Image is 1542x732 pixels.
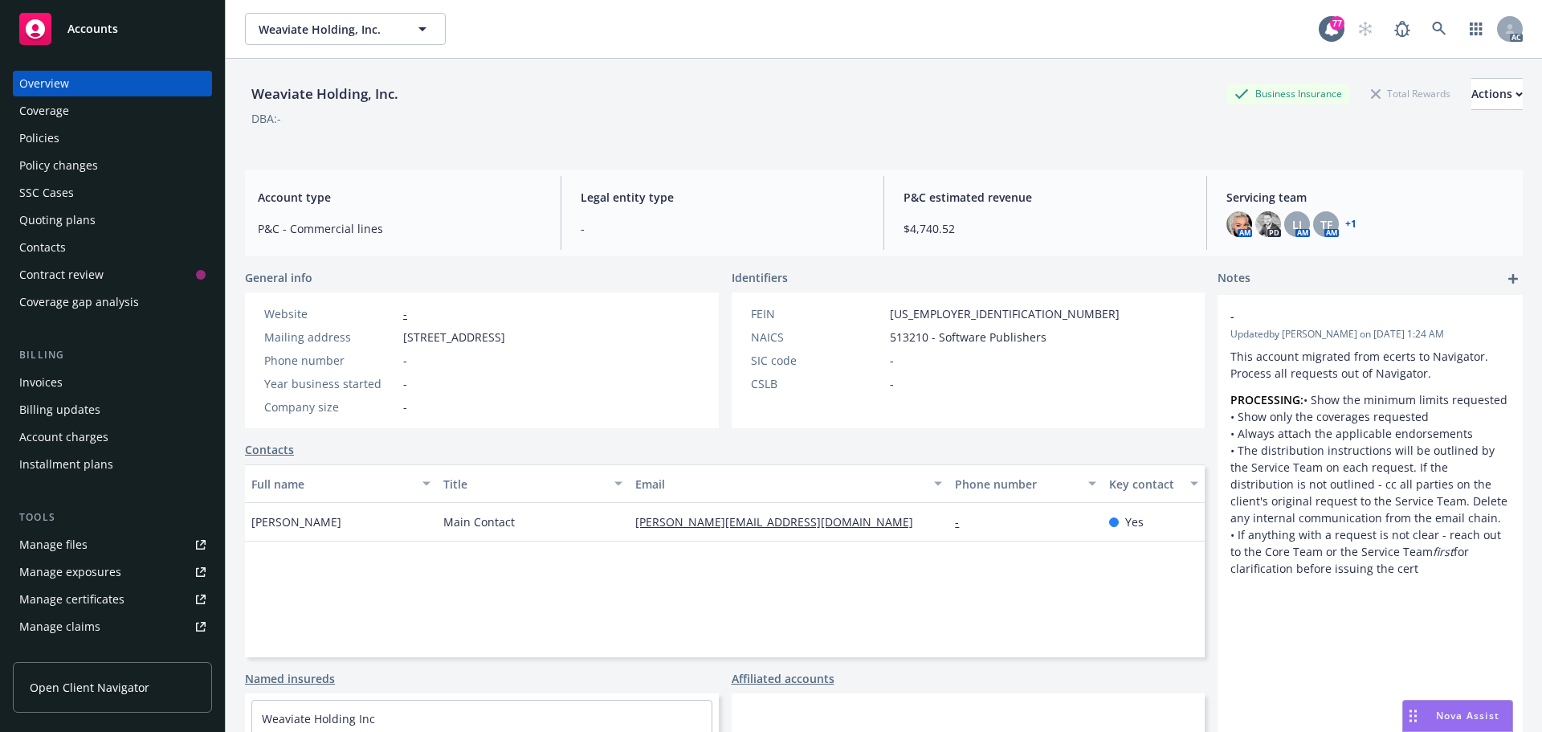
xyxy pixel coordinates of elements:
[403,306,407,321] a: -
[1230,348,1510,382] p: This account migrated from ecerts to Navigator. Process all requests out of Navigator.
[1320,216,1332,233] span: TF
[732,269,788,286] span: Identifiers
[13,509,212,525] div: Tools
[13,125,212,151] a: Policies
[19,424,108,450] div: Account charges
[13,587,212,612] a: Manage certificates
[629,464,948,503] button: Email
[13,641,212,667] a: Manage BORs
[251,110,281,127] div: DBA: -
[1386,13,1418,45] a: Report a Bug
[443,476,605,493] div: Title
[443,513,515,530] span: Main Contact
[13,98,212,124] a: Coverage
[1255,211,1281,237] img: photo
[264,305,397,322] div: Website
[13,424,212,450] a: Account charges
[1503,269,1523,288] a: add
[1226,84,1350,104] div: Business Insurance
[13,614,212,640] a: Manage claims
[1230,308,1468,325] span: -
[751,352,883,369] div: SIC code
[403,375,407,392] span: -
[1436,709,1499,722] span: Nova Assist
[1125,513,1144,530] span: Yes
[1349,13,1381,45] a: Start snowing
[1230,391,1510,577] p: • Show the minimum limits requested • Show only the coverages requested • Always attach the appli...
[751,375,883,392] div: CSLB
[1226,189,1510,206] span: Servicing team
[19,397,100,423] div: Billing updates
[403,352,407,369] span: -
[258,220,541,237] span: P&C - Commercial lines
[251,476,413,493] div: Full name
[1103,464,1205,503] button: Key contact
[258,189,541,206] span: Account type
[948,464,1102,503] button: Phone number
[403,399,407,415] span: -
[251,513,341,530] span: [PERSON_NAME]
[13,180,212,206] a: SSC Cases
[19,587,124,612] div: Manage certificates
[13,532,212,558] a: Manage files
[19,559,121,585] div: Manage exposures
[19,153,98,178] div: Policy changes
[1292,216,1302,233] span: LI
[1345,219,1356,229] a: +1
[19,235,66,260] div: Contacts
[13,347,212,363] div: Billing
[955,476,1078,493] div: Phone number
[30,679,149,696] span: Open Client Navigator
[1471,78,1523,110] button: Actions
[1403,701,1423,731] div: Drag to move
[19,614,100,640] div: Manage claims
[19,370,63,395] div: Invoices
[259,21,398,38] span: Weaviate Holding, Inc.
[1230,327,1510,341] span: Updated by [PERSON_NAME] on [DATE] 1:24 AM
[1218,295,1523,590] div: -Updatedby [PERSON_NAME] on [DATE] 1:24 AMThis account migrated from ecerts to Navigator. Process...
[264,375,397,392] div: Year business started
[635,476,924,493] div: Email
[13,370,212,395] a: Invoices
[751,305,883,322] div: FEIN
[13,559,212,585] a: Manage exposures
[19,289,139,315] div: Coverage gap analysis
[13,153,212,178] a: Policy changes
[245,441,294,458] a: Contacts
[264,352,397,369] div: Phone number
[19,180,74,206] div: SSC Cases
[1423,13,1455,45] a: Search
[1433,544,1454,559] em: first
[13,71,212,96] a: Overview
[1471,79,1523,109] div: Actions
[245,670,335,687] a: Named insureds
[1330,16,1344,31] div: 77
[1109,476,1181,493] div: Key contact
[13,207,212,233] a: Quoting plans
[955,514,972,530] a: -
[1402,700,1513,732] button: Nova Assist
[19,71,69,96] div: Overview
[904,189,1187,206] span: P&C estimated revenue
[1226,211,1252,237] img: photo
[19,125,59,151] div: Policies
[751,329,883,346] div: NAICS
[635,514,926,530] a: [PERSON_NAME][EMAIL_ADDRESS][DOMAIN_NAME]
[262,711,375,726] a: Weaviate Holding Inc
[245,269,312,286] span: General info
[13,289,212,315] a: Coverage gap analysis
[13,6,212,51] a: Accounts
[19,641,95,667] div: Manage BORs
[264,329,397,346] div: Mailing address
[19,452,113,477] div: Installment plans
[19,98,69,124] div: Coverage
[890,352,894,369] span: -
[1230,392,1303,407] strong: PROCESSING:
[732,670,834,687] a: Affiliated accounts
[245,464,437,503] button: Full name
[264,399,397,415] div: Company size
[890,375,894,392] span: -
[1460,13,1492,45] a: Switch app
[67,22,118,35] span: Accounts
[13,397,212,423] a: Billing updates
